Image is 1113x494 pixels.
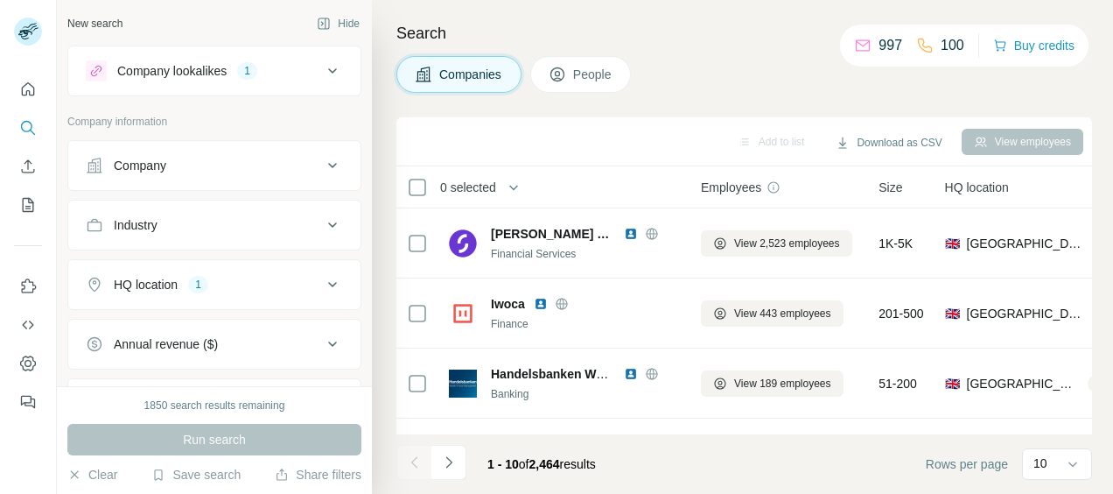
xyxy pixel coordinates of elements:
[14,271,42,302] button: Use Surfe on LinkedIn
[1033,455,1047,472] p: 10
[440,179,496,196] span: 0 selected
[237,63,257,79] div: 1
[449,370,477,398] img: Logo of Handelsbanken Wealth AND Asset Management
[14,151,42,182] button: Enrich CSV
[151,466,241,483] button: Save search
[449,300,477,328] img: Logo of Iwoca
[945,235,960,252] span: 🇬🇧
[14,74,42,105] button: Quick start
[67,16,122,32] div: New search
[487,457,519,471] span: 1 - 10
[624,227,638,241] img: LinkedIn logo
[68,264,360,306] button: HQ location1
[878,179,902,196] span: Size
[14,112,42,144] button: Search
[491,225,615,243] span: [PERSON_NAME] Bank
[67,114,361,130] p: Company information
[945,375,960,392] span: 🇬🇧
[487,457,596,471] span: results
[68,145,360,187] button: Company
[117,62,227,80] div: Company lookalikes
[926,455,1008,473] span: Rows per page
[823,130,954,156] button: Download as CSV
[491,316,680,332] div: Finance
[878,375,917,392] span: 51-200
[114,335,218,353] div: Annual revenue ($)
[491,246,680,262] div: Financial Services
[68,50,360,92] button: Company lookalikes1
[701,230,852,257] button: View 2,523 employees
[114,276,178,293] div: HQ location
[519,457,529,471] span: of
[114,216,157,234] div: Industry
[144,398,285,413] div: 1850 search results remaining
[945,179,1009,196] span: HQ location
[734,236,840,251] span: View 2,523 employees
[701,370,843,397] button: View 189 employees
[68,204,360,246] button: Industry
[491,295,525,313] span: Iwoca
[14,189,42,221] button: My lists
[993,33,1074,58] button: Buy credits
[114,157,166,174] div: Company
[14,348,42,379] button: Dashboard
[449,229,477,258] img: Logo of Starling Bank
[573,66,613,83] span: People
[439,66,503,83] span: Companies
[878,305,923,322] span: 201-500
[275,466,361,483] button: Share filters
[68,323,360,365] button: Annual revenue ($)
[304,11,372,37] button: Hide
[534,297,548,311] img: LinkedIn logo
[967,375,1081,392] span: [GEOGRAPHIC_DATA], [GEOGRAPHIC_DATA], [GEOGRAPHIC_DATA]
[188,277,208,293] div: 1
[14,309,42,341] button: Use Surfe API
[624,367,638,381] img: LinkedIn logo
[878,35,902,56] p: 997
[701,300,843,327] button: View 443 employees
[491,367,769,381] span: Handelsbanken Wealth AND Asset Management
[734,376,831,392] span: View 189 employees
[396,21,1092,46] h4: Search
[701,179,761,196] span: Employees
[14,386,42,418] button: Feedback
[431,445,466,480] button: Navigate to next page
[967,235,1087,252] span: [GEOGRAPHIC_DATA], [GEOGRAPHIC_DATA], [GEOGRAPHIC_DATA]
[67,466,117,483] button: Clear
[491,386,680,402] div: Banking
[734,306,831,321] span: View 443 employees
[878,235,913,252] span: 1K-5K
[68,383,360,425] button: Employees (size)7
[967,305,1087,322] span: [GEOGRAPHIC_DATA], [GEOGRAPHIC_DATA], [GEOGRAPHIC_DATA]
[945,305,960,322] span: 🇬🇧
[529,457,560,471] span: 2,464
[941,35,964,56] p: 100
